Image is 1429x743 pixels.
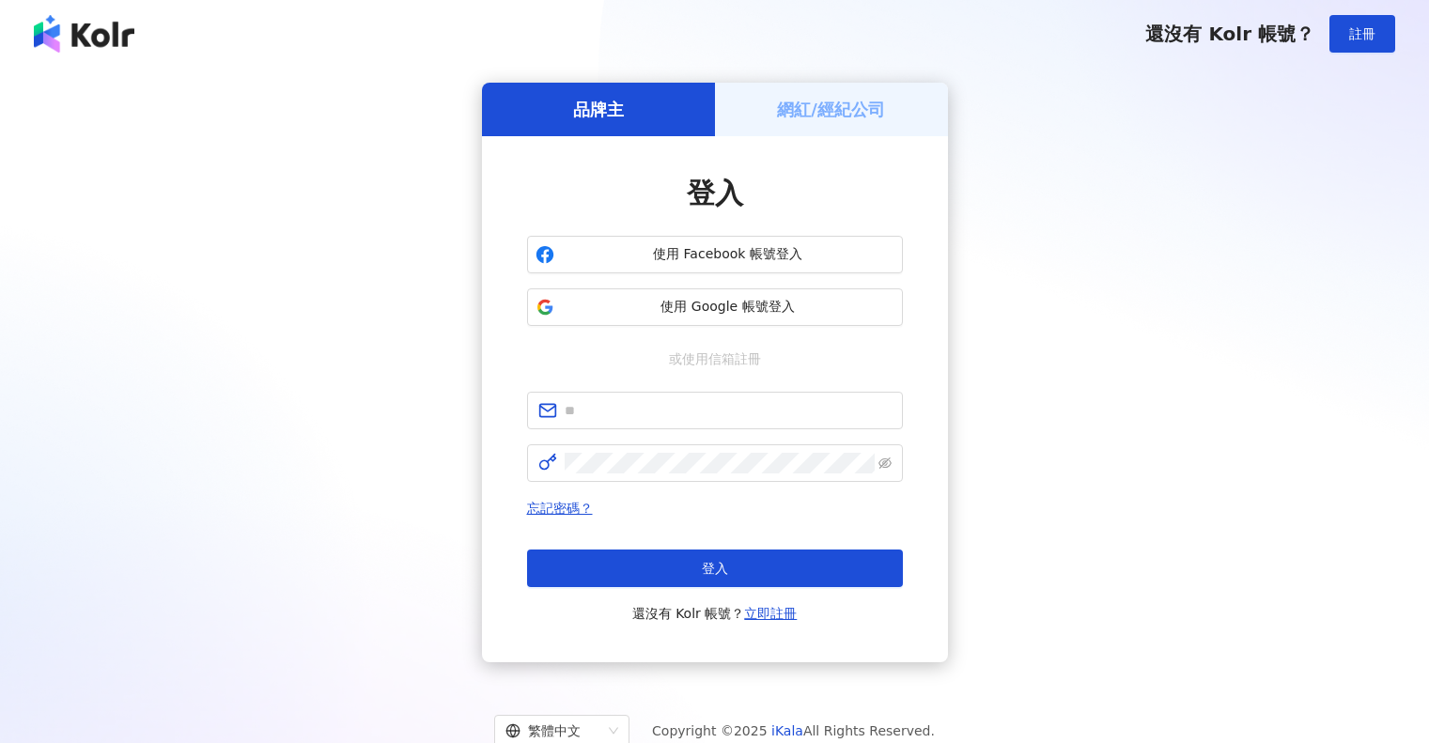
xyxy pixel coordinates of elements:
button: 登入 [527,550,903,587]
span: Copyright © 2025 All Rights Reserved. [652,720,935,742]
span: 登入 [687,177,743,209]
button: 註冊 [1329,15,1395,53]
img: logo [34,15,134,53]
span: eye-invisible [878,457,892,470]
span: 或使用信箱註冊 [656,348,774,369]
span: 還沒有 Kolr 帳號？ [632,602,798,625]
span: 登入 [702,561,728,576]
span: 使用 Facebook 帳號登入 [562,245,894,264]
h5: 網紅/經紀公司 [777,98,885,121]
a: 忘記密碼？ [527,501,593,516]
button: 使用 Facebook 帳號登入 [527,236,903,273]
button: 使用 Google 帳號登入 [527,288,903,326]
span: 註冊 [1349,26,1375,41]
span: 還沒有 Kolr 帳號？ [1145,23,1314,45]
span: 使用 Google 帳號登入 [562,298,894,317]
a: 立即註冊 [744,606,797,621]
a: iKala [771,723,803,738]
h5: 品牌主 [573,98,624,121]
